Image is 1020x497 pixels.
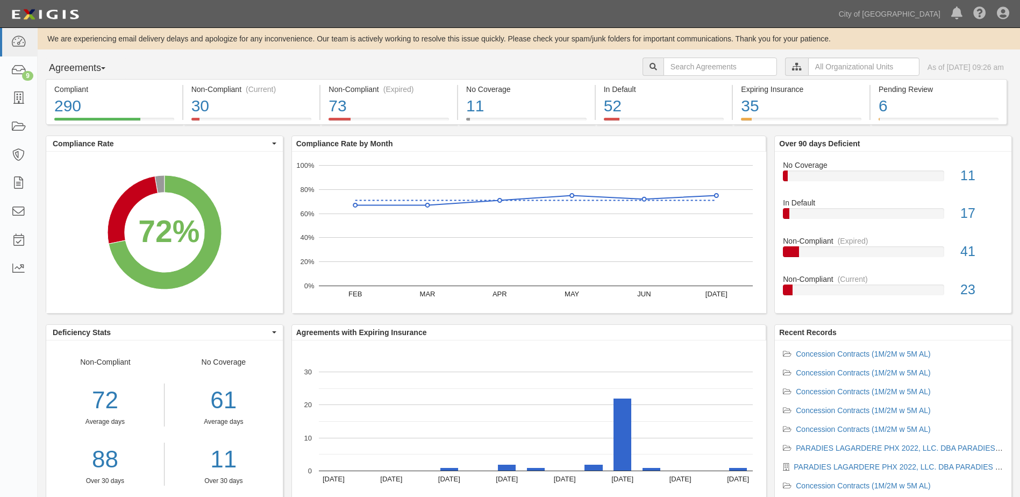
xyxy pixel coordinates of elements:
[54,84,174,95] div: Compliant
[669,475,691,483] text: [DATE]
[46,357,165,486] div: Non-Compliant
[46,417,164,427] div: Average days
[775,236,1011,246] div: Non-Compliant
[53,327,269,338] span: Deficiency Stats
[796,350,931,358] a: Concession Contracts (1M/2M w 5M AL)
[611,475,633,483] text: [DATE]
[493,290,507,298] text: APR
[419,290,435,298] text: MAR
[604,95,724,118] div: 52
[783,274,1003,304] a: Non-Compliant(Current)23
[8,5,82,24] img: logo-5460c22ac91f19d4615b14bd174203de0afe785f0fc80cf4dbbc73dc1793850b.png
[296,161,315,169] text: 100%
[596,118,732,126] a: In Default52
[741,84,861,95] div: Expiring Insurance
[296,139,393,148] b: Compliance Rate by Month
[191,95,312,118] div: 30
[565,290,580,298] text: MAY
[637,290,651,298] text: JUN
[173,477,275,486] div: Over 30 days
[304,282,314,290] text: 0%
[46,477,164,486] div: Over 30 days
[38,33,1020,44] div: We are experiencing email delivery delays and apologize for any inconvenience. Our team is active...
[779,139,860,148] b: Over 90 days Deficient
[796,481,931,490] a: Concession Contracts (1M/2M w 5M AL)
[838,274,868,285] div: (Current)
[879,84,998,95] div: Pending Review
[323,475,345,483] text: [DATE]
[173,443,275,477] a: 11
[775,160,1011,171] div: No Coverage
[664,58,777,76] input: Search Agreements
[348,290,362,298] text: FEB
[554,475,576,483] text: [DATE]
[952,166,1011,186] div: 11
[458,118,595,126] a: No Coverage11
[796,425,931,434] a: Concession Contracts (1M/2M w 5M AL)
[741,95,861,118] div: 35
[46,384,164,417] div: 72
[783,197,1003,236] a: In Default17
[46,118,182,126] a: Compliant290
[775,197,1011,208] div: In Default
[833,3,946,25] a: City of [GEOGRAPHIC_DATA]
[300,258,314,266] text: 20%
[53,138,269,149] span: Compliance Rate
[496,475,518,483] text: [DATE]
[304,368,311,376] text: 30
[808,58,919,76] input: All Organizational Units
[871,118,1007,126] a: Pending Review6
[796,368,931,377] a: Concession Contracts (1M/2M w 5M AL)
[173,417,275,427] div: Average days
[308,467,312,475] text: 0
[466,95,587,118] div: 11
[383,84,414,95] div: (Expired)
[246,84,276,95] div: (Current)
[952,242,1011,261] div: 41
[727,475,749,483] text: [DATE]
[438,475,460,483] text: [DATE]
[928,62,1004,73] div: As of [DATE] 09:26 am
[304,401,311,409] text: 20
[54,95,174,118] div: 290
[796,406,931,415] a: Concession Contracts (1M/2M w 5M AL)
[329,84,449,95] div: Non-Compliant (Expired)
[705,290,727,298] text: [DATE]
[191,84,312,95] div: Non-Compliant (Current)
[304,434,311,442] text: 10
[46,325,283,340] button: Deficiency Stats
[879,95,998,118] div: 6
[46,443,164,477] a: 88
[46,152,283,313] svg: A chart.
[22,71,33,81] div: 9
[779,328,837,337] b: Recent Records
[973,8,986,20] i: Help Center - Complianz
[838,236,868,246] div: (Expired)
[300,233,314,242] text: 40%
[300,209,314,217] text: 60%
[329,95,449,118] div: 73
[292,152,766,313] svg: A chart.
[604,84,724,95] div: In Default
[300,186,314,194] text: 80%
[952,280,1011,300] div: 23
[466,84,587,95] div: No Coverage
[796,387,931,396] a: Concession Contracts (1M/2M w 5M AL)
[46,58,126,79] button: Agreements
[46,136,283,151] button: Compliance Rate
[783,236,1003,274] a: Non-Compliant(Expired)41
[165,357,283,486] div: No Coverage
[952,204,1011,223] div: 17
[173,384,275,417] div: 61
[380,475,402,483] text: [DATE]
[320,118,457,126] a: Non-Compliant(Expired)73
[775,274,1011,285] div: Non-Compliant
[183,118,320,126] a: Non-Compliant(Current)30
[138,210,199,253] div: 72%
[296,328,427,337] b: Agreements with Expiring Insurance
[733,118,869,126] a: Expiring Insurance35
